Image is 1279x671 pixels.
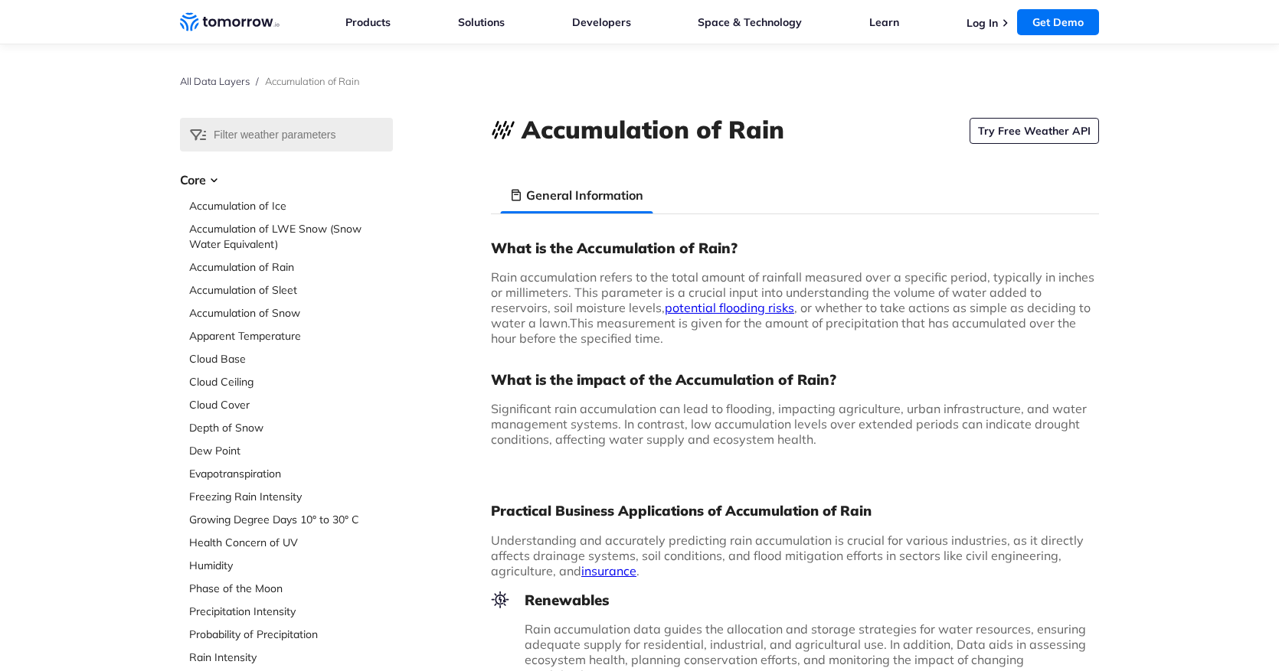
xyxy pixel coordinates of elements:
a: Accumulation of LWE Snow (Snow Water Equivalent) [189,221,393,252]
a: Products [345,15,391,29]
a: Accumulation of Sleet [189,282,393,298]
a: Log In [967,16,998,30]
a: Learn [869,15,899,29]
a: Try Free Weather API [970,118,1099,144]
span: Rain accumulation refers to the total amount of rainfall measured over a specific period, typical... [491,269,1094,331]
h2: Practical Business Applications of Accumulation of Rain [491,502,1099,520]
a: Cloud Base [189,351,393,366]
a: Health Concern of UV [189,535,393,550]
a: Precipitation Intensity [189,604,393,619]
h1: Accumulation of Rain [522,112,784,146]
a: Apparent Temperature [189,328,393,344]
a: Get Demo [1017,9,1099,35]
h3: Renewables [491,591,1099,609]
a: Evapotranspiration [189,466,393,481]
a: Home link [180,11,280,34]
span: Significant rain accumulation can lead to flooding, impacting agriculture, urban infrastructure, ... [491,401,1087,447]
a: potential flooding risks [665,300,794,315]
a: Solutions [458,15,505,29]
a: Humidity [189,558,393,573]
a: Growing Degree Days 10° to 30° C [189,512,393,527]
a: Space & Technology [698,15,802,29]
a: Cloud Ceiling [189,374,393,389]
span: Accumulation of Rain [265,75,360,87]
h3: Core [180,171,393,189]
a: Cloud Cover [189,397,393,412]
a: Probability of Precipitation [189,627,393,642]
a: Rain Intensity [189,650,393,665]
h3: General Information [526,186,643,204]
a: Phase of the Moon [189,581,393,596]
a: Depth of Snow [189,420,393,435]
a: Freezing Rain Intensity [189,489,393,504]
input: Filter weather parameters [180,118,393,151]
a: Accumulation of Ice [189,198,393,213]
span: / [256,75,259,87]
a: Developers [572,15,631,29]
a: Dew Point [189,443,393,458]
a: Accumulation of Snow [189,305,393,321]
a: All Data Layers [180,75,250,87]
span: Understanding and accurately predicting rain accumulation is crucial for various industries, as i... [491,533,1084,578]
span: This measurement is given for the amount of precipitation that has accumulated over the hour befo... [491,315,1076,346]
li: General Information [500,177,653,213]
h3: What is the Accumulation of Rain? [491,239,1099,257]
a: insurance [581,563,636,578]
a: Accumulation of Rain [189,259,393,275]
h3: What is the impact of the Accumulation of Rain? [491,370,1099,389]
